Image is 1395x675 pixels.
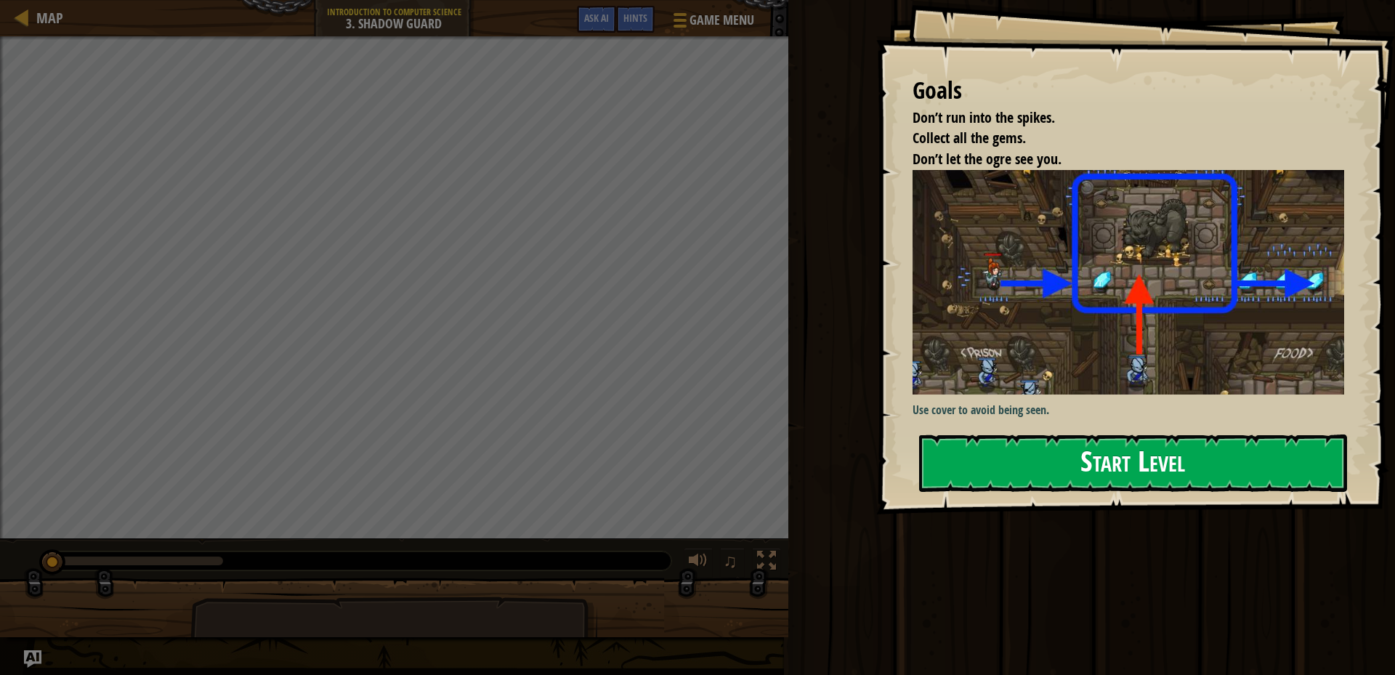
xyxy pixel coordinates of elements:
span: Collect all the gems. [913,128,1026,147]
div: Goals [913,74,1344,108]
span: Map [36,8,63,28]
button: Toggle fullscreen [752,548,781,578]
p: Use cover to avoid being seen. [913,402,1355,419]
span: ♫ [723,550,737,572]
button: Adjust volume [684,548,713,578]
span: Game Menu [690,11,754,30]
button: ♫ [720,548,745,578]
button: Ask AI [24,650,41,668]
span: Don’t let the ogre see you. [913,149,1062,169]
span: Hints [623,11,647,25]
li: Don’t let the ogre see you. [894,149,1341,170]
button: Ask AI [577,6,616,33]
button: Game Menu [662,6,763,40]
li: Collect all the gems. [894,128,1341,149]
span: Ask AI [584,11,609,25]
span: Don’t run into the spikes. [913,108,1055,127]
li: Don’t run into the spikes. [894,108,1341,129]
img: Shadow guard [913,170,1355,395]
a: Map [29,8,63,28]
button: Start Level [919,434,1347,492]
